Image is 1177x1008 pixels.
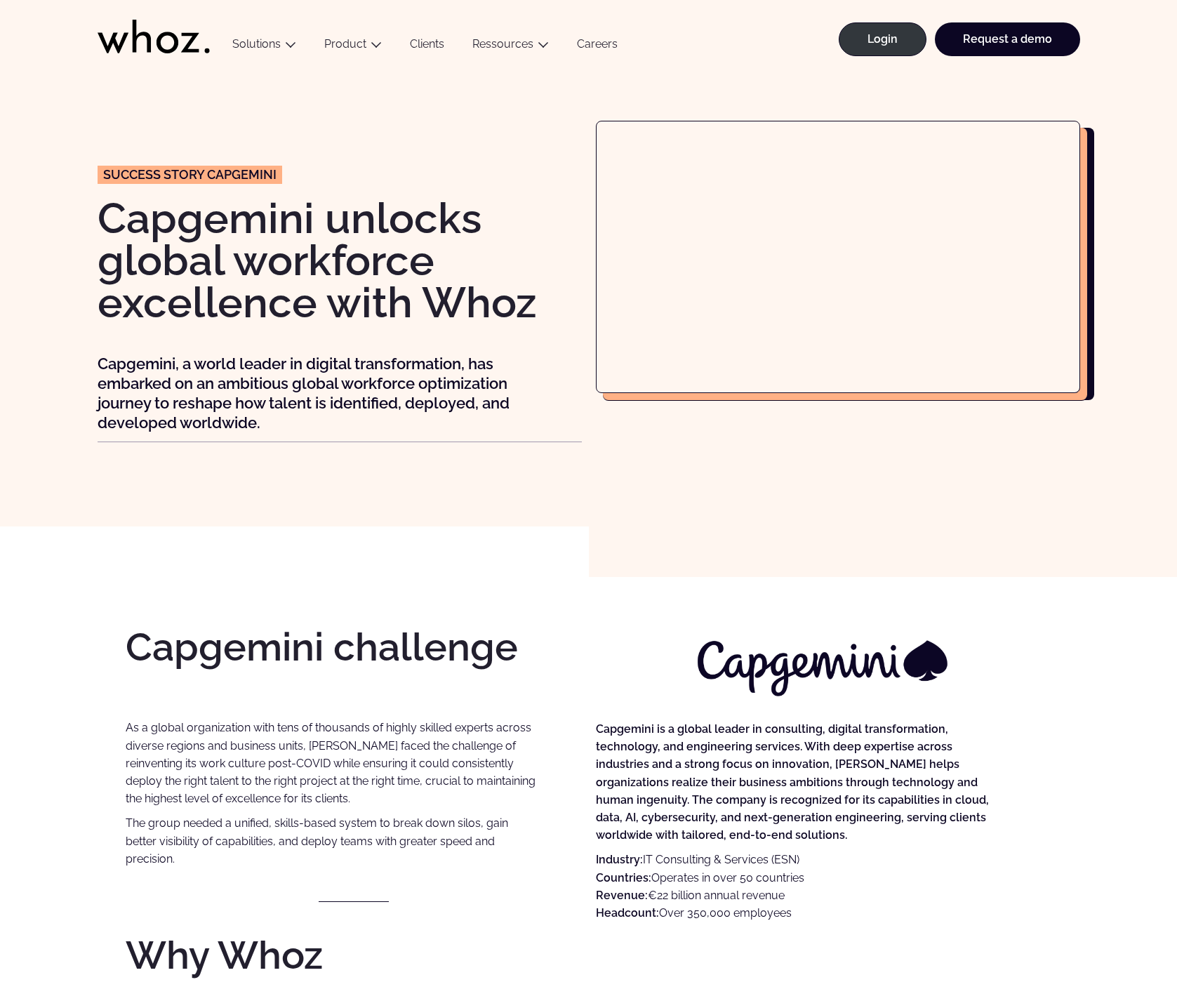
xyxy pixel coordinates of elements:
span: Success story CAPGEMINI [103,168,277,181]
strong: Headcount: [596,906,659,920]
p: The group needed a unified, skills-based system to break down silos, gain better visibility of ca... [126,814,536,868]
p: As a global organization with tens of thousands of highly skilled experts across diverse regions ... [126,701,536,808]
iframe: Chatbot [1084,915,1157,988]
button: Ressources [458,37,563,56]
p: IT Consulting & Services (ESN) Operates in over 50 countries €22 billion annual revenue Over 350,... [596,851,1006,922]
h1: Capgemini unlocks global workforce excellence with Whoz [98,197,582,324]
p: Capgemini, a world leader in digital transformation, has embarked on an ambitious global workforc... [98,354,533,432]
strong: Countries: [596,871,651,884]
h2: Why Whoz [126,936,582,974]
iframe: Capgemini unlocks its skills-based operating model with Whoz [597,121,1079,392]
a: Login [839,22,926,56]
a: Product [324,37,366,51]
strong: Capgemini is a global leader in consulting, digital transformation, technology, and engineering s... [596,722,989,842]
a: Request a demo [935,22,1080,56]
strong: Industry: [596,853,643,866]
button: Solutions [218,37,310,56]
a: Careers [563,37,632,56]
h2: Capgemini challenge [126,628,582,666]
button: Product [310,37,396,56]
a: Clients [396,37,458,56]
a: Ressources [472,37,533,51]
strong: Revenue: [596,889,648,902]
